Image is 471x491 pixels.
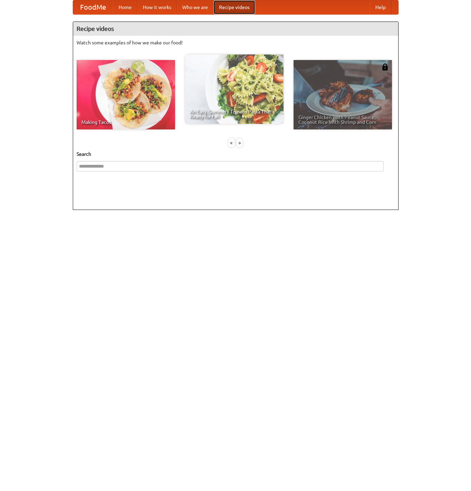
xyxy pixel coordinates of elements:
a: Who we are [177,0,213,14]
a: FoodMe [73,0,113,14]
a: An Easy, Summery Tomato Pasta That's Ready for Fall [185,54,284,124]
div: » [236,138,243,147]
h4: Recipe videos [73,22,398,36]
span: An Easy, Summery Tomato Pasta That's Ready for Fall [190,109,279,119]
span: Making Tacos [81,120,170,125]
a: Recipe videos [213,0,255,14]
a: Making Tacos [77,60,175,129]
h5: Search [77,151,395,158]
div: « [228,138,235,147]
a: How it works [137,0,177,14]
p: Watch some examples of how we make our food! [77,39,395,46]
img: 483408.png [382,64,389,70]
a: Help [370,0,391,14]
a: Home [113,0,137,14]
